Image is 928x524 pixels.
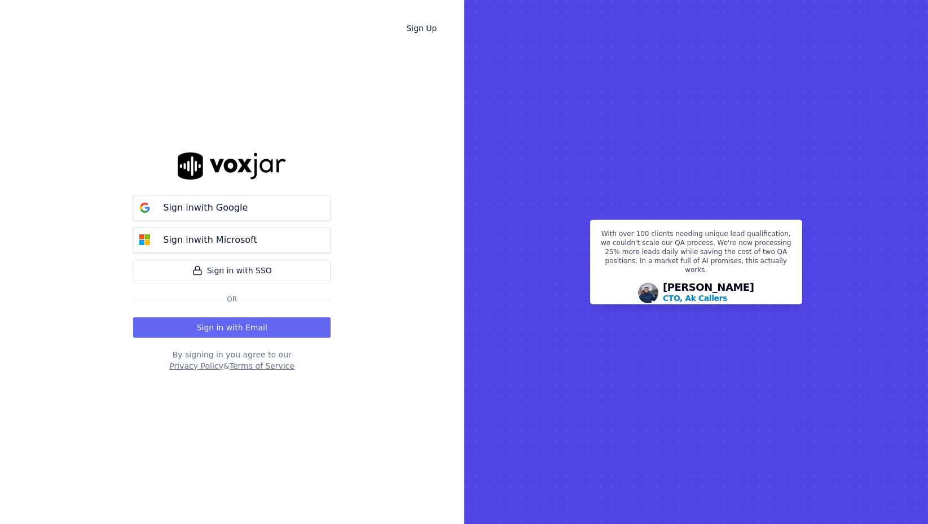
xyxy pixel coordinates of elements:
[163,201,248,215] p: Sign in with Google
[133,228,331,253] button: Sign inwith Microsoft
[222,295,241,304] span: Or
[638,283,658,303] img: Avatar
[134,229,156,251] img: microsoft Sign in button
[178,152,286,179] img: logo
[663,282,754,304] div: [PERSON_NAME]
[663,292,727,304] p: CTO, Ak Callers
[133,317,331,338] button: Sign in with Email
[169,360,223,372] button: Privacy Policy
[230,360,294,372] button: Terms of Service
[133,349,331,372] div: By signing in you agree to our &
[397,18,446,38] a: Sign Up
[163,233,257,247] p: Sign in with Microsoft
[134,197,156,219] img: google Sign in button
[133,260,331,281] a: Sign in with SSO
[133,195,331,221] button: Sign inwith Google
[597,229,795,279] p: With over 100 clients needing unique lead qualification, we couldn't scale our QA process. We're ...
